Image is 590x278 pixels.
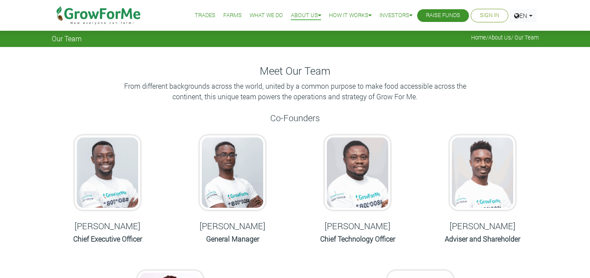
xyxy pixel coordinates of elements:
h6: Adviser and Shareholder [431,235,534,243]
h5: [PERSON_NAME] [431,220,534,231]
h5: [PERSON_NAME] [56,220,159,231]
a: About Us [291,11,321,20]
a: What We Do [250,11,283,20]
a: EN [510,9,536,22]
img: growforme image [200,135,265,210]
h5: [PERSON_NAME] [181,220,284,231]
h5: Co-Founders [52,112,539,123]
span: Our Team [52,34,82,43]
a: Sign In [480,11,499,20]
span: / / Our Team [471,34,539,41]
img: growforme image [75,135,140,210]
h6: Chief Technology Officer [306,235,409,243]
h6: General Manager [181,235,284,243]
a: Farms [223,11,242,20]
a: Raise Funds [426,11,460,20]
a: How it Works [329,11,372,20]
a: About Us [488,34,511,41]
img: growforme image [450,135,515,210]
a: Trades [195,11,215,20]
p: From different backgrounds across the world, united by a common purpose to make food accessible a... [120,81,471,102]
h6: Chief Executive Officer [56,235,159,243]
h4: Meet Our Team [52,65,539,77]
a: Investors [379,11,412,20]
a: Home [471,34,486,41]
h5: [PERSON_NAME] [306,220,409,231]
img: growforme image [325,135,390,210]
